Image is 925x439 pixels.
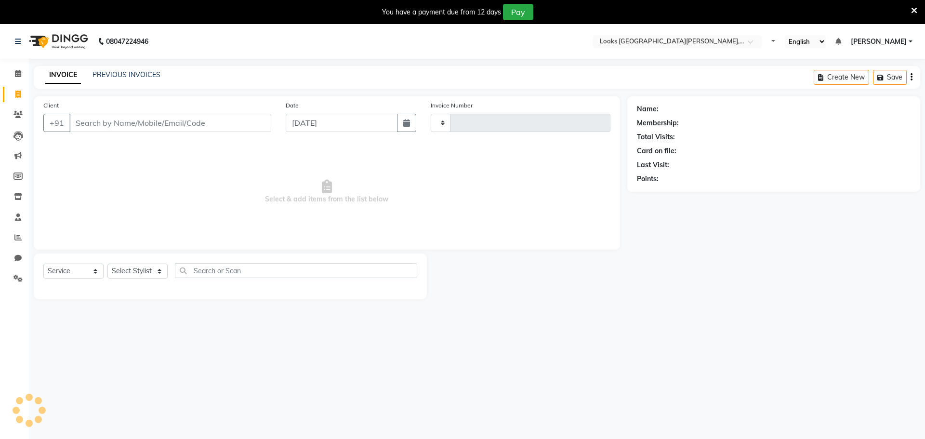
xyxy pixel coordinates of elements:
[43,101,59,110] label: Client
[637,160,669,170] div: Last Visit:
[43,144,610,240] span: Select & add items from the list below
[637,118,679,128] div: Membership:
[286,101,299,110] label: Date
[431,101,473,110] label: Invoice Number
[43,114,70,132] button: +91
[637,174,659,184] div: Points:
[637,104,659,114] div: Name:
[25,28,91,55] img: logo
[637,132,675,142] div: Total Visits:
[45,67,81,84] a: INVOICE
[92,70,160,79] a: PREVIOUS INVOICES
[503,4,533,20] button: Pay
[637,146,676,156] div: Card on file:
[106,28,148,55] b: 08047224946
[69,114,271,132] input: Search by Name/Mobile/Email/Code
[175,263,417,278] input: Search or Scan
[814,70,869,85] button: Create New
[873,70,907,85] button: Save
[382,7,501,17] div: You have a payment due from 12 days
[851,37,907,47] span: [PERSON_NAME]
